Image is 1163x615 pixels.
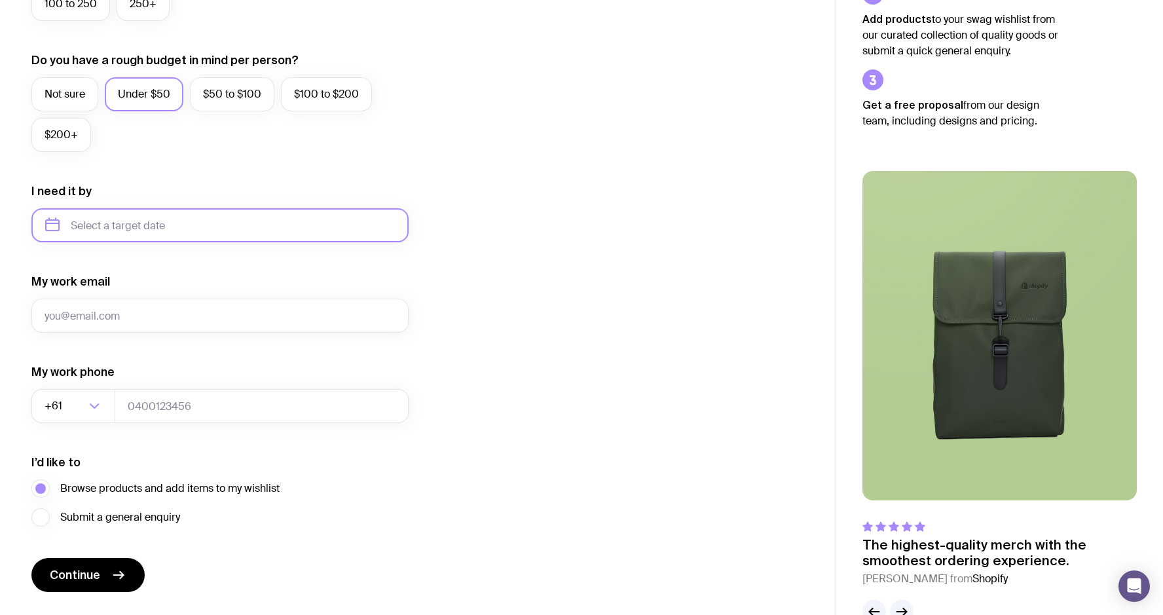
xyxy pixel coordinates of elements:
input: you@email.com [31,299,409,333]
label: My work phone [31,364,115,380]
cite: [PERSON_NAME] from [862,571,1137,587]
div: Search for option [31,389,115,423]
input: 0400123456 [115,389,409,423]
strong: Add products [862,13,932,25]
span: Continue [50,567,100,583]
span: Submit a general enquiry [60,510,180,525]
div: Open Intercom Messenger [1118,570,1150,602]
button: Continue [31,558,145,592]
label: I need it by [31,183,92,199]
span: +61 [45,389,65,423]
input: Search for option [65,389,85,423]
label: $50 to $100 [190,77,274,111]
label: $200+ [31,118,91,152]
label: Do you have a rough budget in mind per person? [31,52,299,68]
p: to your swag wishlist from our curated collection of quality goods or submit a quick general enqu... [862,11,1059,59]
p: from our design team, including designs and pricing. [862,97,1059,129]
label: $100 to $200 [281,77,372,111]
label: My work email [31,274,110,289]
label: Not sure [31,77,98,111]
input: Select a target date [31,208,409,242]
label: Under $50 [105,77,183,111]
label: I’d like to [31,455,81,470]
p: The highest-quality merch with the smoothest ordering experience. [862,537,1137,568]
span: Shopify [972,572,1008,586]
strong: Get a free proposal [862,99,963,111]
span: Browse products and add items to my wishlist [60,481,280,496]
